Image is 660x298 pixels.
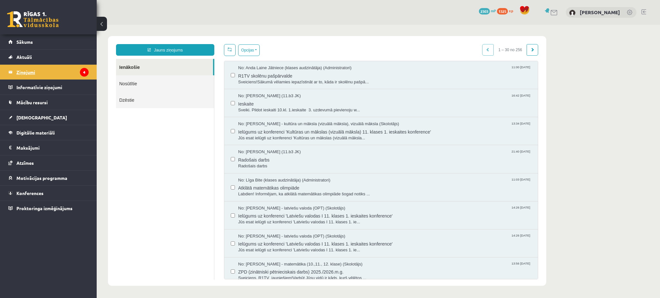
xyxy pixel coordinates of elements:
[397,19,430,31] span: 1 – 30 no 256
[413,40,435,45] span: 11:00 [DATE]
[413,209,435,213] span: 14:26 [DATE]
[141,138,435,144] span: Radošais darbs
[413,96,435,101] span: 13:34 [DATE]
[141,237,266,243] span: No: [PERSON_NAME] - matemātika (10.,11., 12. klase) (Skolotājs)
[16,80,89,95] legend: Informatīvie ziņojumi
[141,186,435,194] span: Ielūgums uz konferenci 'Latviešu valodas I 11. klases 1. ieskaites konference'
[141,20,163,31] button: Opcijas
[141,209,435,228] a: No: [PERSON_NAME] - latviešu valoda (OPT) (Skolotājs) 14:26 [DATE] Ielūgums uz konferenci 'Latvie...
[141,46,435,54] span: R1TV skolēnu pašpārvalde
[141,124,435,144] a: No: [PERSON_NAME] (11.b3 JK) 21:40 [DATE] Radošais darbs Radošais darbs
[479,8,496,13] a: 2303 mP
[413,68,435,73] span: 16:42 [DATE]
[141,242,435,250] span: ZPD (zinātniski pētnieciskais darbs) 2025./2026.m.g.
[141,74,435,82] span: Ieskaite
[141,158,435,166] span: Atklātā matemātikas olimpiāde
[413,181,435,185] span: 14:26 [DATE]
[16,190,44,196] span: Konferences
[141,194,435,200] span: Jūs esat ielūgti uz konferenci 'Latviešu valodas I 11. klases 1. ie...
[8,34,89,49] a: Sākums
[7,11,59,27] a: Rīgas 1. Tālmācības vidusskola
[141,96,435,116] a: No: [PERSON_NAME] - kultūra un māksla (vizuālā māksla), vizuālā māksla (Skolotājs) 13:34 [DATE] I...
[141,181,435,200] a: No: [PERSON_NAME] - latviešu valoda (OPT) (Skolotājs) 14:26 [DATE] Ielūgums uz konferenci 'Latvie...
[497,8,516,13] a: 1325 xp
[141,153,435,172] a: No: Līga Bite (klases audzinātāja) (Administratori) 11:03 [DATE] Atklātā matemātikas olimpiāde La...
[19,34,116,51] a: Ienākošie
[413,237,435,241] span: 13:56 [DATE]
[16,39,33,45] span: Sākums
[16,115,67,120] span: [DEMOGRAPHIC_DATA]
[141,130,435,138] span: Radošais darbs
[141,40,255,46] span: No: Anda Laine Jātniece (klases audzinātāja) (Administratori)
[8,50,89,64] a: Aktuāli
[141,237,435,256] a: No: [PERSON_NAME] - matemātika (10.,11., 12. klase) (Skolotājs) 13:56 [DATE] ZPD (zinātniski pētn...
[580,9,620,15] a: [PERSON_NAME]
[141,214,435,222] span: Ielūgums uz konferenci 'Latviešu valodas I 11. klases 1. ieskaites konference'
[141,222,435,228] span: Jūs esat ielūgti uz konferenci 'Latviešu valodas I 11. klases 1. ie...
[141,166,435,172] span: Labdien! Informējam, ka atklātā matemātikas olimpiāde šogad notiks ...
[16,65,89,79] legend: Ziņojumi
[141,153,234,159] span: No: Līga Bite (klases audzinātāja) (Administratori)
[80,68,89,77] i: 4
[141,68,204,74] span: No: [PERSON_NAME] (11.b3 JK)
[141,124,204,130] span: No: [PERSON_NAME] (11.b3 JK)
[141,110,435,116] span: Jūs esat ielūgti uz konferenci 'Kultūras un mākslas (vizuālā māksla...
[141,250,435,256] span: Sveiciens, R1TV jauniešiem!Varbūt Jūsu vidū ir kāds, kurš vēlētos ...
[16,205,73,211] span: Proktoringa izmēģinājums
[8,65,89,79] a: Ziņojumi4
[16,175,67,181] span: Motivācijas programma
[8,95,89,110] a: Mācību resursi
[413,153,435,157] span: 11:03 [DATE]
[141,40,435,60] a: No: Anda Laine Jātniece (klases audzinātāja) (Administratori) 11:00 [DATE] R1TV skolēnu pašpārval...
[19,67,117,83] a: Dzēstie
[8,110,89,125] a: [DEMOGRAPHIC_DATA]
[141,82,435,88] span: Sveiki. Pildot ieskaiti 10.kl. 1.ieskaite 3. uzdevumā pievienoju w...
[8,201,89,216] a: Proktoringa izmēģinājums
[141,209,248,215] span: No: [PERSON_NAME] - latviešu valoda (OPT) (Skolotājs)
[141,54,435,61] span: Sveiciens!Sākumā vēlamies iepazīstināt ar to, kāda ir skolēnu pašpā...
[413,124,435,129] span: 21:40 [DATE]
[8,171,89,185] a: Motivācijas programma
[141,181,248,187] span: No: [PERSON_NAME] - latviešu valoda (OPT) (Skolotājs)
[16,160,34,166] span: Atzīmes
[479,8,490,14] span: 2303
[509,8,513,13] span: xp
[16,99,48,105] span: Mācību resursi
[141,102,435,110] span: Ielūgums uz konferenci 'Kultūras un mākslas (vizuālā māksla) 11. klases 1. ieskaites konference'
[16,140,89,155] legend: Maksājumi
[8,155,89,170] a: Atzīmes
[19,19,118,31] a: Jauns ziņojums
[497,8,508,14] span: 1325
[16,130,55,135] span: Digitālie materiāli
[491,8,496,13] span: mP
[19,51,117,67] a: Nosūtītie
[16,54,32,60] span: Aktuāli
[8,140,89,155] a: Maksājumi
[8,125,89,140] a: Digitālie materiāli
[141,68,435,88] a: No: [PERSON_NAME] (11.b3 JK) 16:42 [DATE] Ieskaite Sveiki. Pildot ieskaiti 10.kl. 1.ieskaite 3. u...
[569,10,576,16] img: Laura Pence
[141,96,302,102] span: No: [PERSON_NAME] - kultūra un māksla (vizuālā māksla), vizuālā māksla (Skolotājs)
[8,80,89,95] a: Informatīvie ziņojumi
[8,186,89,200] a: Konferences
